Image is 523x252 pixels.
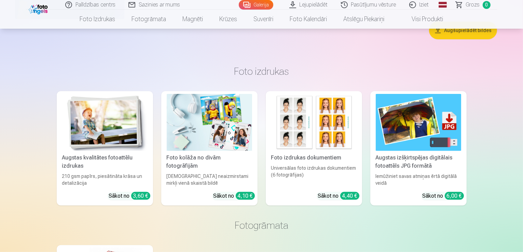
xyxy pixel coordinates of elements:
div: Universālas foto izdrukas dokumentiem (6 fotogrāfijas) [269,165,359,186]
span: 0 [483,1,491,9]
a: Augstas kvalitātes fotoattēlu izdrukasAugstas kvalitātes fotoattēlu izdrukas210 gsm papīrs, piesā... [57,91,153,206]
img: Augstas izšķirtspējas digitālais fotoattēls JPG formātā [376,94,461,151]
img: Augstas kvalitātes fotoattēlu izdrukas [62,94,148,151]
div: Sākot no [109,192,150,200]
a: Magnēti [175,10,211,29]
a: Foto kalendāri [282,10,335,29]
div: 3,60 € [131,192,150,200]
a: Foto izdrukas [72,10,124,29]
img: Foto izdrukas dokumentiem [271,94,357,151]
a: Augstas izšķirtspējas digitālais fotoattēls JPG formātāAugstas izšķirtspējas digitālais fotoattēl... [370,91,467,206]
div: Iemūžiniet savas atmiņas ērtā digitālā veidā [373,173,464,186]
a: Foto izdrukas dokumentiemFoto izdrukas dokumentiemUniversālas foto izdrukas dokumentiem (6 fotogr... [266,91,362,206]
div: Sākot no [214,192,255,200]
div: Foto izdrukas dokumentiem [269,154,359,162]
a: Atslēgu piekariņi [335,10,393,29]
button: Augšupielādēt bildes [429,22,497,39]
a: Fotogrāmata [124,10,175,29]
h3: Fotogrāmata [62,219,461,232]
h3: Foto izdrukas [62,65,461,78]
img: /fa1 [29,3,50,14]
span: Grozs [466,1,480,9]
div: Augstas izšķirtspējas digitālais fotoattēls JPG formātā [373,154,464,170]
a: Visi produkti [393,10,452,29]
a: Suvenīri [246,10,282,29]
div: [DEMOGRAPHIC_DATA] neaizmirstami mirkļi vienā skaistā bildē [164,173,255,186]
a: Foto kolāža no divām fotogrāfijāmFoto kolāža no divām fotogrāfijām[DEMOGRAPHIC_DATA] neaizmirstam... [161,91,258,206]
a: Krūzes [211,10,246,29]
div: Sākot no [423,192,464,200]
div: 210 gsm papīrs, piesātināta krāsa un detalizācija [59,173,150,186]
div: Foto kolāža no divām fotogrāfijām [164,154,255,170]
div: 4,10 € [236,192,255,200]
img: Foto kolāža no divām fotogrāfijām [167,94,252,151]
div: 6,00 € [445,192,464,200]
div: 4,40 € [340,192,359,200]
div: Augstas kvalitātes fotoattēlu izdrukas [59,154,150,170]
div: Sākot no [318,192,359,200]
